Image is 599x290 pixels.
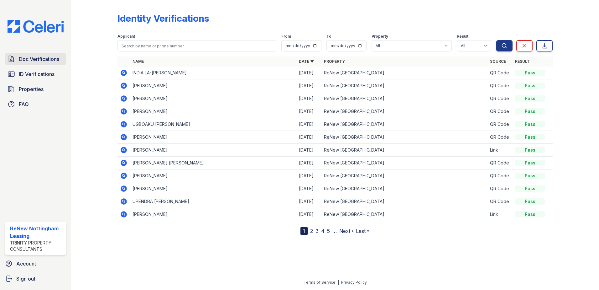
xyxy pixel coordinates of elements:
label: From [281,34,291,39]
a: Properties [5,83,66,95]
a: 4 [321,228,325,234]
td: ReNew [GEOGRAPHIC_DATA] [321,195,488,208]
a: Property [324,59,345,64]
div: Pass [515,185,545,192]
td: QR Code [487,182,513,195]
div: Pass [515,147,545,153]
td: [PERSON_NAME] [130,182,296,195]
td: [DATE] [296,67,321,79]
td: ReNew [GEOGRAPHIC_DATA] [321,169,488,182]
label: Property [372,34,388,39]
div: ReNew Nottingham Leasing [10,225,64,240]
td: QR Code [487,105,513,118]
a: Source [490,59,506,64]
a: 3 [315,228,319,234]
td: QR Code [487,169,513,182]
td: [DATE] [296,208,321,221]
td: [DATE] [296,182,321,195]
td: [PERSON_NAME] [130,79,296,92]
div: Pass [515,160,545,166]
td: [DATE] [296,131,321,144]
td: [PERSON_NAME] [130,144,296,157]
div: Pass [515,121,545,127]
td: ReNew [GEOGRAPHIC_DATA] [321,182,488,195]
input: Search by name or phone number [117,40,276,51]
td: ReNew [GEOGRAPHIC_DATA] [321,208,488,221]
a: FAQ [5,98,66,110]
td: QR Code [487,131,513,144]
img: CE_Logo_Blue-a8612792a0a2168367f1c8372b55b34899dd931a85d93a1a3d3e32e68fde9ad4.png [3,20,69,33]
span: Properties [19,85,44,93]
a: Sign out [3,272,69,285]
td: Link [487,144,513,157]
div: Pass [515,173,545,179]
label: To [326,34,331,39]
td: UGBOAKU [PERSON_NAME] [130,118,296,131]
td: [PERSON_NAME] [130,105,296,118]
span: Account [16,260,36,267]
div: Pass [515,211,545,217]
div: Trinity Property Consultants [10,240,64,252]
span: Doc Verifications [19,55,59,63]
a: Next › [339,228,353,234]
td: QR Code [487,118,513,131]
div: 1 [300,227,308,235]
div: Identity Verifications [117,13,209,24]
td: UPENDRA [PERSON_NAME] [130,195,296,208]
td: QR Code [487,79,513,92]
a: Terms of Service [304,280,336,285]
td: [PERSON_NAME] [PERSON_NAME] [130,157,296,169]
td: [DATE] [296,157,321,169]
td: [DATE] [296,169,321,182]
label: Applicant [117,34,135,39]
a: Privacy Policy [341,280,367,285]
td: [DATE] [296,195,321,208]
td: QR Code [487,195,513,208]
a: Doc Verifications [5,53,66,65]
a: Date ▼ [299,59,314,64]
span: Sign out [16,275,35,282]
span: FAQ [19,100,29,108]
td: [DATE] [296,105,321,118]
div: Pass [515,198,545,205]
span: ID Verifications [19,70,55,78]
a: Name [133,59,144,64]
div: Pass [515,134,545,140]
a: 2 [310,228,313,234]
td: ReNew [GEOGRAPHIC_DATA] [321,92,488,105]
td: [DATE] [296,92,321,105]
td: ReNew [GEOGRAPHIC_DATA] [321,157,488,169]
td: QR Code [487,157,513,169]
td: [DATE] [296,144,321,157]
a: Result [515,59,530,64]
td: ReNew [GEOGRAPHIC_DATA] [321,131,488,144]
div: Pass [515,83,545,89]
a: 5 [327,228,330,234]
td: [PERSON_NAME] [130,169,296,182]
div: Pass [515,70,545,76]
td: Link [487,208,513,221]
td: ReNew [GEOGRAPHIC_DATA] [321,105,488,118]
span: … [332,227,337,235]
div: | [338,280,339,285]
td: ReNew [GEOGRAPHIC_DATA] [321,67,488,79]
td: [PERSON_NAME] [130,131,296,144]
td: [DATE] [296,79,321,92]
td: ReNew [GEOGRAPHIC_DATA] [321,118,488,131]
td: [DATE] [296,118,321,131]
a: ID Verifications [5,68,66,80]
td: QR Code [487,92,513,105]
td: [PERSON_NAME] [130,208,296,221]
a: Account [3,257,69,270]
td: QR Code [487,67,513,79]
div: Pass [515,95,545,102]
div: Pass [515,108,545,115]
td: ReNew [GEOGRAPHIC_DATA] [321,79,488,92]
td: ReNew [GEOGRAPHIC_DATA] [321,144,488,157]
td: [PERSON_NAME] [130,92,296,105]
label: Result [457,34,468,39]
td: INDIA LA-[PERSON_NAME] [130,67,296,79]
a: Last » [356,228,370,234]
